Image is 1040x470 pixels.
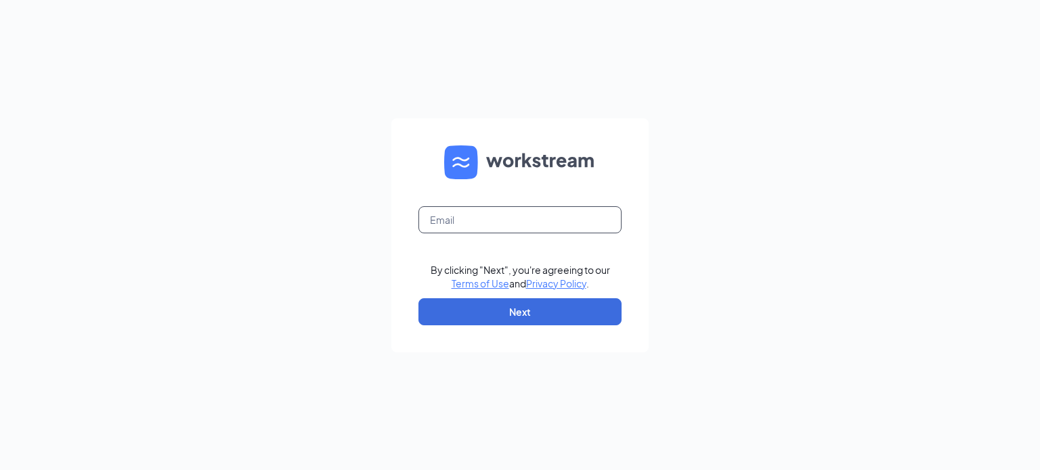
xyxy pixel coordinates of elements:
[526,277,586,289] a: Privacy Policy
[444,145,596,179] img: WS logo and Workstream text
[431,263,610,290] div: By clicking "Next", you're agreeing to our and .
[452,277,509,289] a: Terms of Use
[418,298,622,325] button: Next
[418,206,622,233] input: Email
